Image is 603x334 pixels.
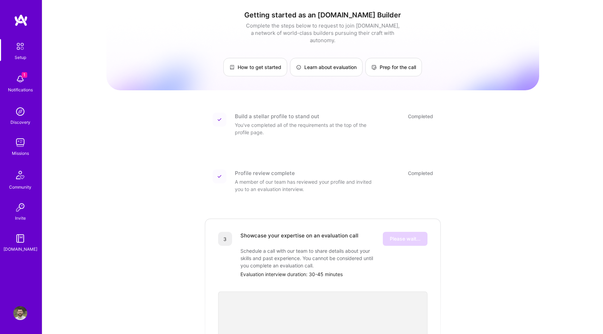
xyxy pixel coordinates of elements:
[13,136,27,150] img: teamwork
[13,39,28,54] img: setup
[14,14,28,26] img: logo
[240,247,380,269] div: Schedule a call with our team to share details about your skills and past experience. You cannot ...
[3,245,37,253] div: [DOMAIN_NAME]
[13,72,27,86] img: bell
[244,22,401,44] div: Complete the steps below to request to join [DOMAIN_NAME], a network of world-class builders purs...
[13,306,27,320] img: User Avatar
[408,113,433,120] div: Completed
[15,214,26,222] div: Invite
[13,231,27,245] img: guide book
[217,174,222,179] img: Completed
[22,72,27,78] span: 1
[235,178,374,193] div: A member of our team has reviewed your profile and invited you to an evaluation interview.
[240,271,427,278] div: Evaluation interview duration: 30-45 minutes
[13,200,27,214] img: Invite
[229,64,235,70] img: How to get started
[235,169,295,177] div: Profile review complete
[290,58,363,76] a: Learn about evaluation
[296,64,301,70] img: Learn about evaluation
[13,105,27,119] img: discovery
[12,306,29,320] a: User Avatar
[15,54,26,61] div: Setup
[235,113,319,120] div: Build a stellar profile to stand out
[240,232,358,246] div: Showcase your expertise on an evaluation call
[8,86,33,93] div: Notifications
[218,232,232,246] div: 3
[223,58,287,76] a: How to get started
[12,150,29,157] div: Missions
[12,167,29,183] img: Community
[365,58,422,76] a: Prep for the call
[106,11,539,19] h1: Getting started as an [DOMAIN_NAME] Builder
[235,121,374,136] div: You've completed all of the requirements at the top of the profile page.
[9,183,31,191] div: Community
[371,64,377,70] img: Prep for the call
[408,169,433,177] div: Completed
[217,117,222,122] img: Completed
[10,119,30,126] div: Discovery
